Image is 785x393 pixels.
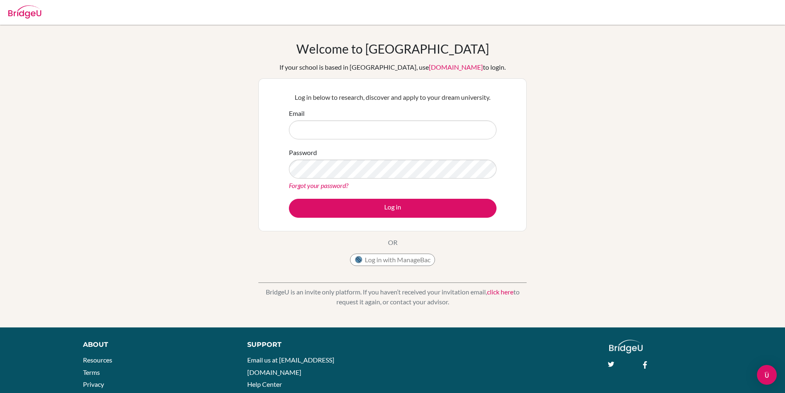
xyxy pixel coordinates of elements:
[8,5,41,19] img: Bridge-U
[289,108,305,118] label: Email
[388,238,397,247] p: OR
[296,41,489,56] h1: Welcome to [GEOGRAPHIC_DATA]
[83,340,229,350] div: About
[429,63,483,71] a: [DOMAIN_NAME]
[350,254,435,266] button: Log in with ManageBac
[247,380,282,388] a: Help Center
[289,181,348,189] a: Forgot your password?
[279,62,506,72] div: If your school is based in [GEOGRAPHIC_DATA], use to login.
[289,148,317,158] label: Password
[487,288,513,296] a: click here
[609,340,643,353] img: logo_white@2x-f4f0deed5e89b7ecb1c2cc34c3e3d731f90f0f143d5ea2071677605dd97b5244.png
[289,92,497,102] p: Log in below to research, discover and apply to your dream university.
[247,356,334,376] a: Email us at [EMAIL_ADDRESS][DOMAIN_NAME]
[83,368,100,376] a: Terms
[247,340,383,350] div: Support
[757,365,777,385] div: Open Intercom Messenger
[83,356,112,364] a: Resources
[258,287,527,307] p: BridgeU is an invite only platform. If you haven’t received your invitation email, to request it ...
[83,380,104,388] a: Privacy
[289,199,497,218] button: Log in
